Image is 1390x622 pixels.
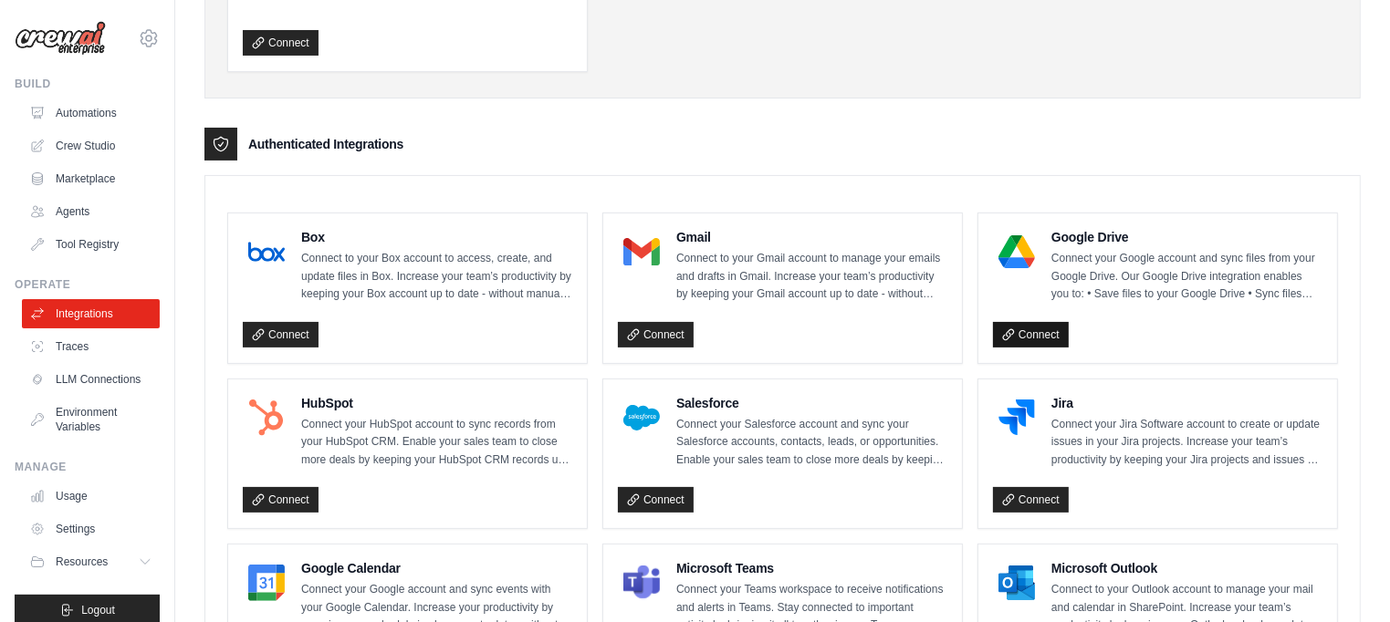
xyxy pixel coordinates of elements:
img: Gmail Logo [623,233,660,270]
img: Salesforce Logo [623,399,660,436]
h4: Google Drive [1051,228,1322,246]
img: HubSpot Logo [248,399,285,436]
h4: Google Calendar [301,559,572,577]
a: Connect [243,30,319,56]
h3: Authenticated Integrations [248,135,403,153]
p: Connect your HubSpot account to sync records from your HubSpot CRM. Enable your sales team to clo... [301,416,572,470]
p: Connect your Jira Software account to create or update issues in your Jira projects. Increase you... [1051,416,1322,470]
a: Connect [993,322,1069,347]
img: Google Drive Logo [998,233,1035,270]
div: Build [15,77,160,91]
a: Settings [22,514,160,544]
a: Connect [243,322,319,347]
div: Manage [15,460,160,474]
a: Integrations [22,299,160,328]
h4: Box [301,228,572,246]
h4: Salesforce [676,394,947,412]
a: Connect [618,487,694,513]
a: Traces [22,332,160,361]
a: Automations [22,98,160,128]
a: Agents [22,197,160,226]
a: Environment Variables [22,398,160,441]
img: Logo [15,21,106,56]
p: Connect to your Box account to access, create, and update files in Box. Increase your team’s prod... [301,250,572,304]
a: Tool Registry [22,230,160,259]
p: Connect your Google account and sync files from your Google Drive. Our Google Drive integration e... [1051,250,1322,304]
span: Logout [81,603,115,617]
a: Marketplace [22,164,160,193]
img: Jira Logo [998,399,1035,436]
h4: HubSpot [301,394,572,412]
a: Connect [618,322,694,347]
button: Resources [22,547,160,576]
p: Connect your Salesforce account and sync your Salesforce accounts, contacts, leads, or opportunit... [676,416,947,470]
div: Operate [15,277,160,292]
a: Crew Studio [22,131,160,161]
h4: Jira [1051,394,1322,412]
h4: Gmail [676,228,947,246]
a: Connect [243,487,319,513]
img: Google Calendar Logo [248,565,285,601]
a: Connect [993,487,1069,513]
img: Microsoft Outlook Logo [998,565,1035,601]
p: Connect to your Gmail account to manage your emails and drafts in Gmail. Increase your team’s pro... [676,250,947,304]
img: Box Logo [248,233,285,270]
h4: Microsoft Outlook [1051,559,1322,577]
span: Resources [56,555,108,569]
img: Microsoft Teams Logo [623,565,660,601]
h4: Microsoft Teams [676,559,947,577]
a: Usage [22,482,160,511]
a: LLM Connections [22,365,160,394]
